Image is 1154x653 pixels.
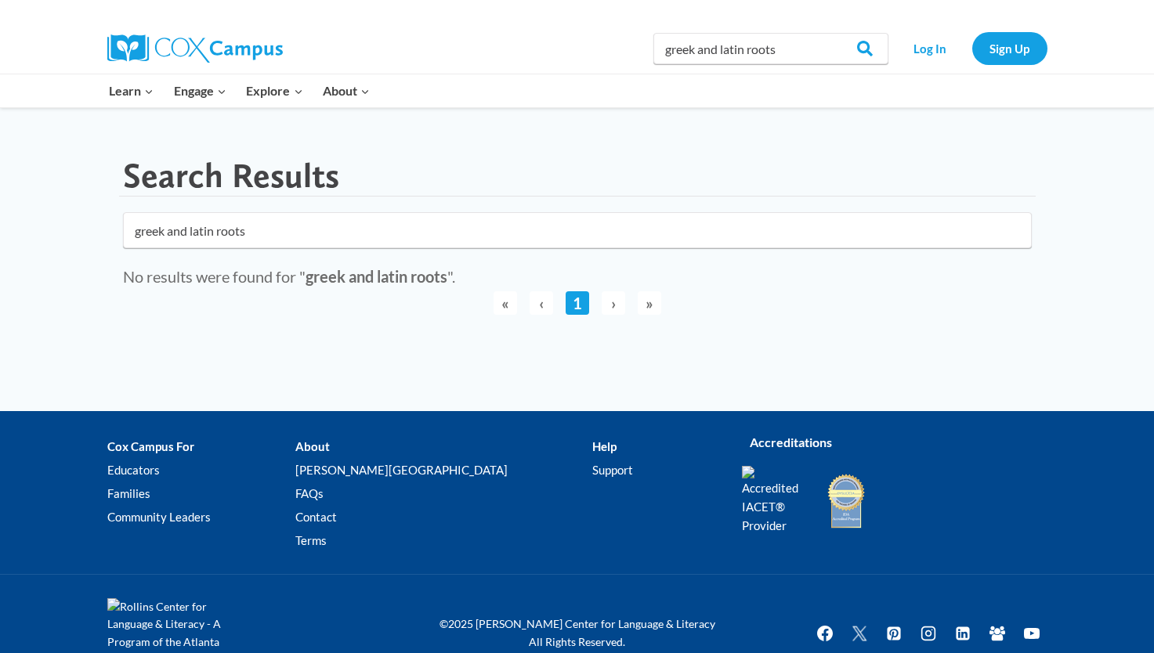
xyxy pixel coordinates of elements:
[844,618,875,649] a: Twitter
[494,291,517,315] span: «
[750,435,832,449] strong: Accreditations
[123,264,1032,289] div: No results were found for " ".
[896,32,964,64] a: Log In
[107,505,295,529] a: Community Leaders
[913,618,944,649] a: Instagram
[295,458,592,482] a: [PERSON_NAME][GEOGRAPHIC_DATA]
[653,33,888,64] input: Search Cox Campus
[306,267,447,286] strong: greek and latin roots
[742,466,809,535] img: Accredited IACET® Provider
[947,618,979,649] a: Linkedin
[99,74,380,107] nav: Primary Navigation
[174,81,226,101] span: Engage
[878,618,910,649] a: Pinterest
[429,615,726,651] p: ©2025 [PERSON_NAME] Center for Language & Literacy All Rights Reserved.
[107,458,295,482] a: Educators
[1016,618,1047,649] a: YouTube
[972,32,1047,64] a: Sign Up
[530,291,553,315] span: ‹
[123,155,339,197] h1: Search Results
[827,472,866,530] img: IDA Accredited
[295,505,592,529] a: Contact
[602,291,625,315] span: ›
[323,81,370,101] span: About
[638,291,661,315] span: »
[107,482,295,505] a: Families
[295,482,592,505] a: FAQs
[107,34,283,63] img: Cox Campus
[109,81,154,101] span: Learn
[896,32,1047,64] nav: Secondary Navigation
[295,529,592,552] a: Terms
[982,618,1013,649] a: Facebook Group
[592,458,718,482] a: Support
[246,81,302,101] span: Explore
[809,618,841,649] a: Facebook
[566,291,589,315] a: 1
[123,212,1032,248] input: Search for...
[850,624,869,642] img: Twitter X icon white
